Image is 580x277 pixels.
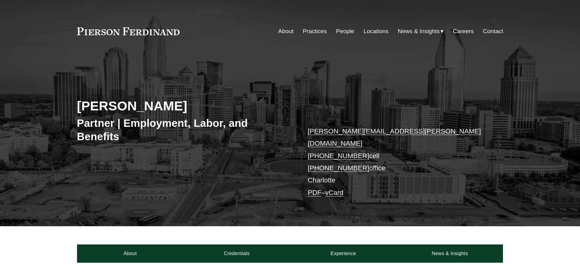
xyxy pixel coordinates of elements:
[336,26,354,37] a: People
[398,26,444,37] a: folder dropdown
[308,127,481,147] a: [PERSON_NAME][EMAIL_ADDRESS][PERSON_NAME][DOMAIN_NAME]
[290,244,397,263] a: Experience
[453,26,474,37] a: Careers
[77,116,290,143] h3: Partner | Employment, Labor, and Benefits
[278,26,294,37] a: About
[308,189,322,196] a: PDF
[77,244,184,263] a: About
[308,125,485,199] p: cell office Charlotte –
[303,26,327,37] a: Practices
[325,189,343,196] a: vCard
[396,244,503,263] a: News & Insights
[77,98,290,114] h2: [PERSON_NAME]
[398,26,440,37] span: News & Insights
[308,164,369,172] a: [PHONE_NUMBER]
[364,26,388,37] a: Locations
[184,244,290,263] a: Credentials
[308,152,369,160] a: [PHONE_NUMBER]
[483,26,503,37] a: Contact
